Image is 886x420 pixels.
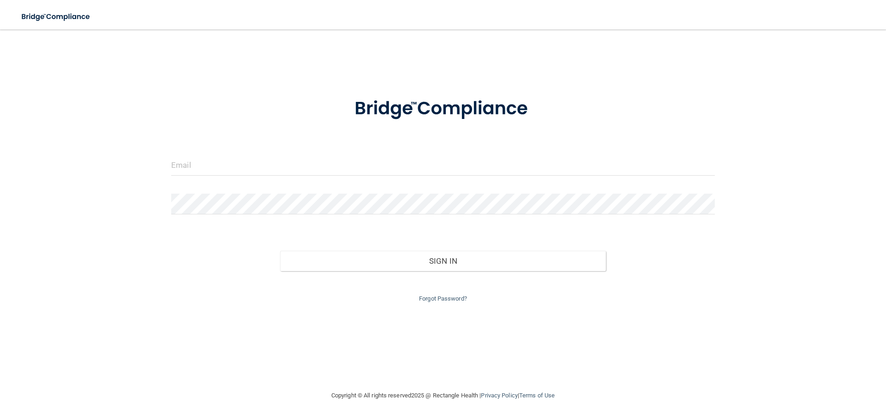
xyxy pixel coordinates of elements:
[481,392,517,399] a: Privacy Policy
[14,7,99,26] img: bridge_compliance_login_screen.278c3ca4.svg
[519,392,555,399] a: Terms of Use
[171,155,715,176] input: Email
[419,295,467,302] a: Forgot Password?
[335,85,551,133] img: bridge_compliance_login_screen.278c3ca4.svg
[275,381,611,410] div: Copyright © All rights reserved 2025 @ Rectangle Health | |
[280,251,606,271] button: Sign In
